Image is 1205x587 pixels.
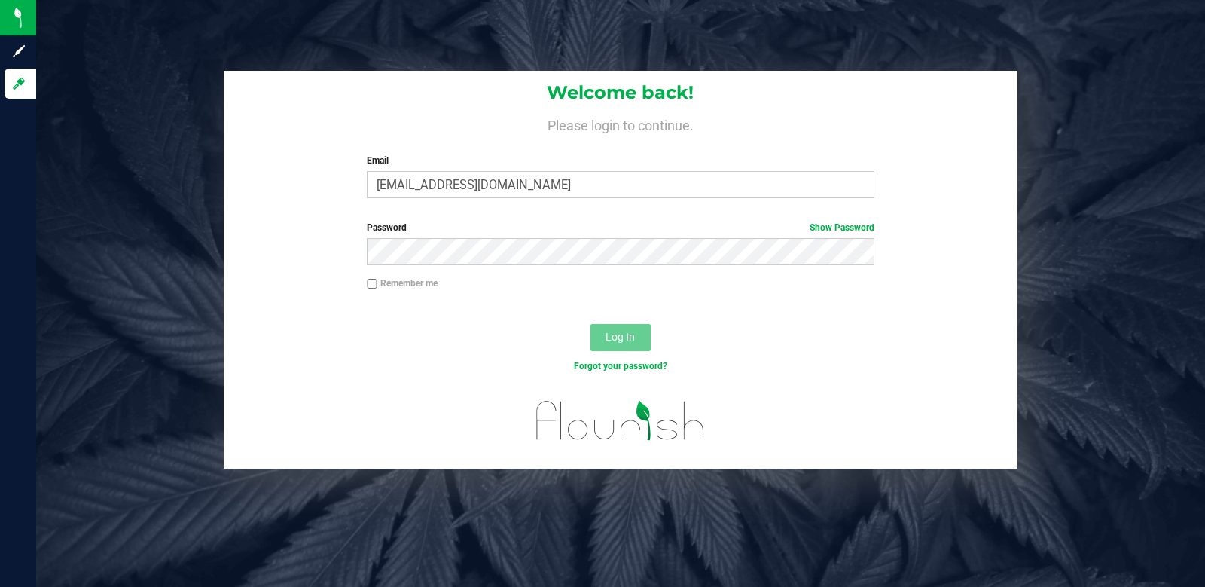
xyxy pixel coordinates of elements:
[224,115,1018,133] h4: Please login to continue.
[810,222,874,233] a: Show Password
[367,154,874,167] label: Email
[367,277,438,290] label: Remember me
[574,361,667,371] a: Forgot your password?
[367,222,407,233] span: Password
[224,83,1018,102] h1: Welcome back!
[606,331,635,343] span: Log In
[11,44,26,59] inline-svg: Sign up
[11,76,26,91] inline-svg: Log in
[590,324,651,351] button: Log In
[367,279,377,289] input: Remember me
[521,389,720,453] img: flourish_logo.svg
